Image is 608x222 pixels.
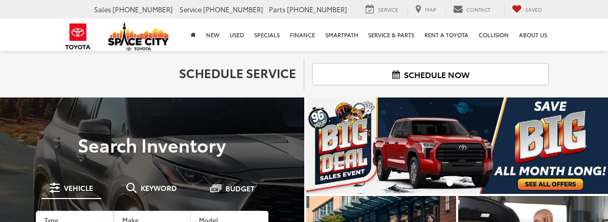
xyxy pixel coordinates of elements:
[64,184,93,191] span: Vehicle
[59,66,297,79] h2: Schedule Service
[425,6,436,13] span: Map
[312,63,549,86] a: Schedule Now
[358,4,406,15] a: Service
[269,5,285,14] span: Parts
[112,5,173,14] span: [PHONE_NUMBER]
[108,22,169,51] img: Space City Toyota
[203,5,263,14] span: [PHONE_NUMBER]
[186,18,201,51] a: Home
[287,5,347,14] span: [PHONE_NUMBER]
[179,5,201,14] span: Service
[94,5,111,14] span: Sales
[504,4,550,15] a: My Saved Vehicles
[226,185,255,192] span: Budget
[21,134,283,155] h3: Search Inventory
[59,20,97,53] img: Toyota
[408,4,444,15] a: Map
[446,180,453,186] li: Go to slide number 1.
[141,184,177,191] span: Keyword
[514,18,552,51] a: About Us
[201,18,224,51] a: New
[419,18,474,51] a: Rent a Toyota
[378,6,398,13] span: Service
[306,118,352,174] button: Click to view previous picture.
[320,18,363,51] a: SmartPath
[285,18,320,51] a: Finance
[462,180,468,186] li: Go to slide number 2.
[562,118,608,174] button: Click to view next picture.
[474,18,514,51] a: Collision
[363,18,419,51] a: Service & Parts
[525,6,542,13] span: Saved
[224,18,249,51] a: Used
[466,6,490,13] span: Contact
[445,4,498,15] a: Contact
[249,18,285,51] a: Specials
